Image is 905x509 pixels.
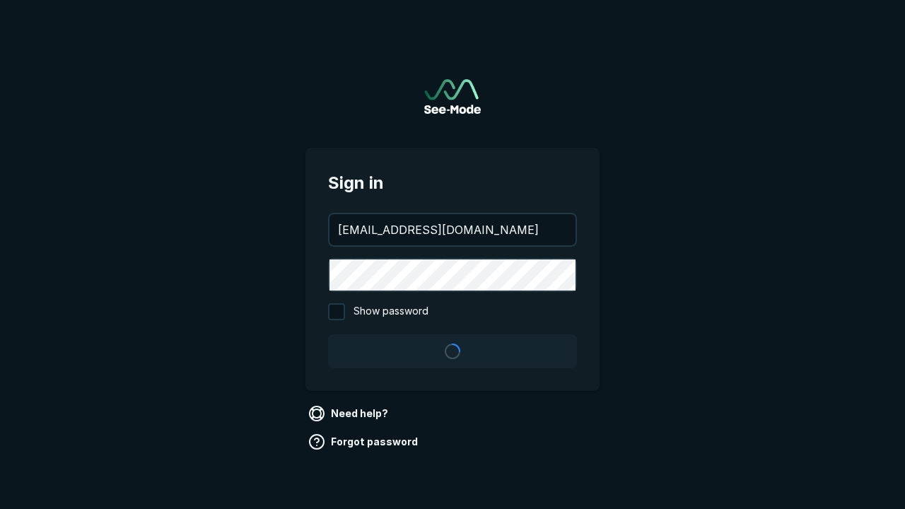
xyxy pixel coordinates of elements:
a: Go to sign in [424,79,481,114]
a: Need help? [305,402,394,425]
img: See-Mode Logo [424,79,481,114]
input: your@email.com [329,214,576,245]
a: Forgot password [305,431,424,453]
span: Show password [354,303,428,320]
span: Sign in [328,170,577,196]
